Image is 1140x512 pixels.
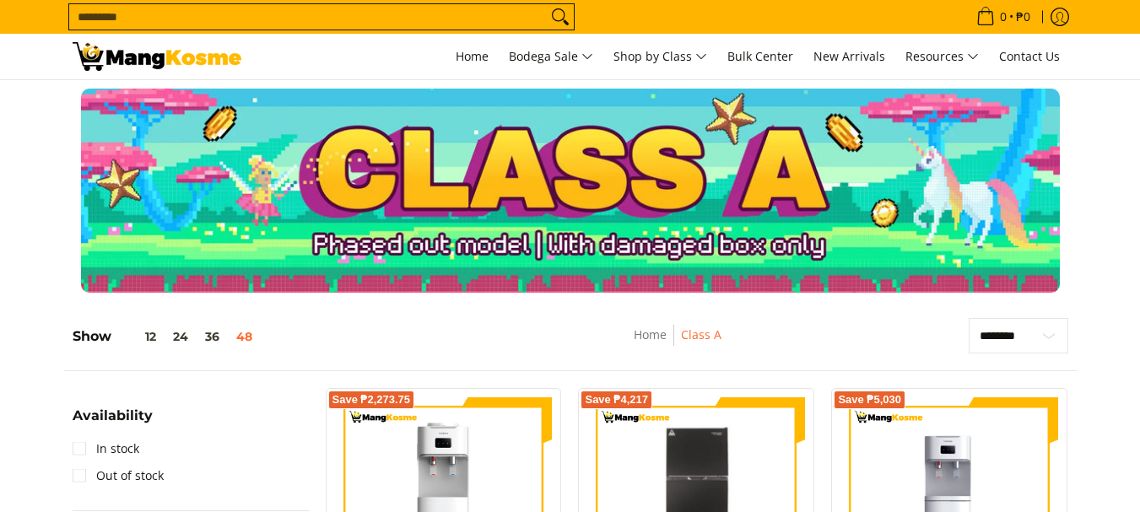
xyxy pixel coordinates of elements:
a: Class A [681,326,721,342]
span: Bodega Sale [509,46,593,67]
span: ₱0 [1013,11,1033,23]
span: Save ₱4,217 [585,395,648,405]
span: Save ₱5,030 [838,395,901,405]
a: Shop by Class [605,34,716,79]
a: Bodega Sale [500,34,602,79]
span: Save ₱2,273.75 [332,395,411,405]
button: 12 [111,330,165,343]
summary: Open [73,409,153,435]
span: Bulk Center [727,48,793,64]
span: Shop by Class [613,46,707,67]
nav: Breadcrumbs [530,325,825,363]
img: Class A | Page 2 | Mang Kosme [73,42,241,71]
a: Out of stock [73,462,164,489]
span: Contact Us [999,48,1060,64]
span: Home [456,48,489,64]
button: 36 [197,330,228,343]
button: Search [547,4,574,30]
a: Home [447,34,497,79]
a: Contact Us [991,34,1068,79]
a: Bulk Center [719,34,802,79]
h5: Show [73,328,261,345]
button: 24 [165,330,197,343]
span: Resources [905,46,979,67]
span: • [971,8,1035,26]
button: 48 [228,330,261,343]
a: Resources [897,34,987,79]
span: New Arrivals [813,48,885,64]
a: New Arrivals [805,34,894,79]
span: 0 [997,11,1009,23]
span: Availability [73,409,153,423]
a: In stock [73,435,139,462]
nav: Main Menu [258,34,1068,79]
a: Home [634,326,667,342]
